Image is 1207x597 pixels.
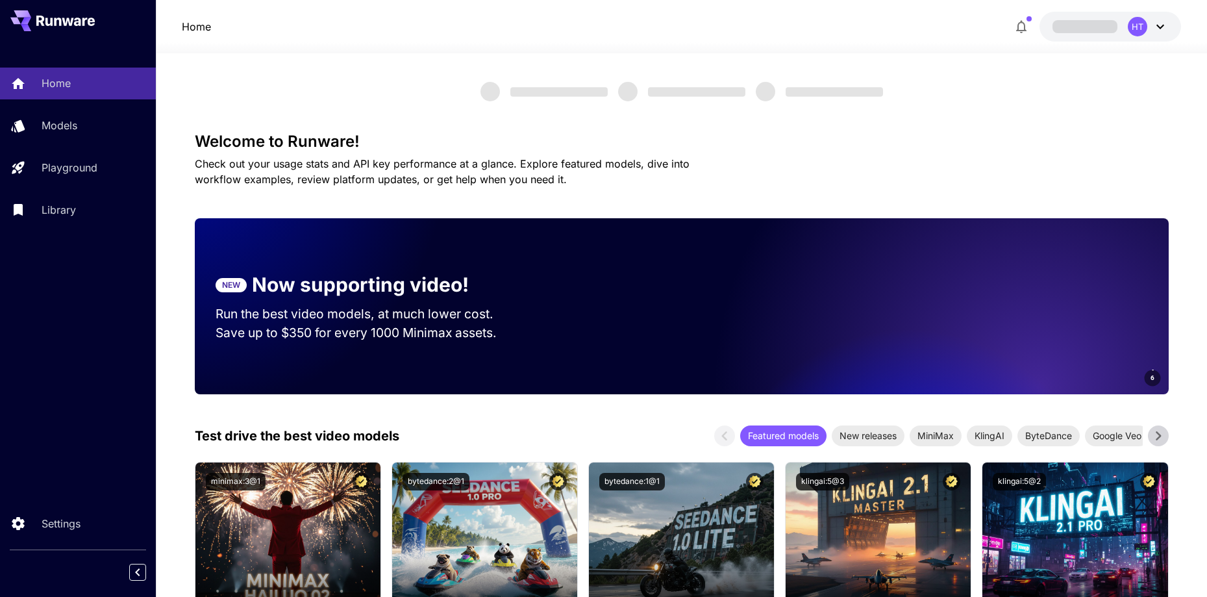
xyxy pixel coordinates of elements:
button: Certified Model – Vetted for best performance and includes a commercial license. [1140,473,1158,490]
span: Check out your usage stats and API key performance at a glance. Explore featured models, dive int... [195,157,690,186]
p: Library [42,202,76,218]
button: HT [1039,12,1181,42]
p: Run the best video models, at much lower cost. [216,305,518,324]
button: Certified Model – Vetted for best performance and includes a commercial license. [943,473,960,490]
button: klingai:5@2 [993,473,1046,490]
p: NEW [222,279,240,291]
span: Featured models [740,429,827,442]
span: KlingAI [967,429,1012,442]
a: Home [182,19,211,34]
span: 6 [1151,373,1154,383]
button: bytedance:2@1 [403,473,469,490]
button: minimax:3@1 [206,473,266,490]
button: Certified Model – Vetted for best performance and includes a commercial license. [746,473,764,490]
button: klingai:5@3 [796,473,849,490]
div: MiniMax [910,426,962,446]
p: Models [42,118,77,133]
div: KlingAI [967,426,1012,446]
span: Google Veo [1085,429,1149,442]
button: Certified Model – Vetted for best performance and includes a commercial license. [353,473,370,490]
div: HT [1128,17,1147,36]
h3: Welcome to Runware! [195,133,1169,151]
nav: breadcrumb [182,19,211,34]
div: New releases [832,426,904,446]
p: Save up to $350 for every 1000 Minimax assets. [216,324,518,342]
button: bytedance:1@1 [599,473,665,490]
p: Home [42,75,71,91]
p: Settings [42,516,81,531]
span: MiniMax [910,429,962,442]
div: Collapse sidebar [139,561,156,584]
div: ByteDance [1017,426,1080,446]
span: New releases [832,429,904,442]
p: Test drive the best video models [195,426,399,446]
div: Featured models [740,426,827,446]
button: Collapse sidebar [129,564,146,581]
span: ByteDance [1017,429,1080,442]
p: Playground [42,160,97,175]
p: Now supporting video! [252,270,469,299]
button: Certified Model – Vetted for best performance and includes a commercial license. [549,473,567,490]
div: Google Veo [1085,426,1149,446]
